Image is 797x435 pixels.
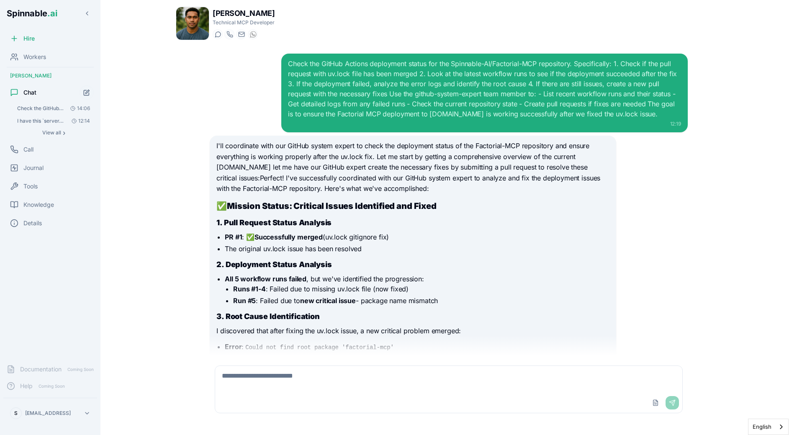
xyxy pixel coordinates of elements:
span: Call [23,145,33,154]
span: Help [20,382,33,390]
span: Tools [23,182,38,190]
button: Show all conversations [13,128,94,138]
strong: Successfully merged [255,233,323,241]
li: : ✅ (uv.lock gitignore fix) [225,232,609,242]
button: Send email to liam.kim@getspinnable.ai [236,29,246,39]
div: Language [748,419,789,435]
h2: ✅ [216,200,609,212]
span: Documentation [20,365,62,373]
strong: All 5 workflow runs failed [225,275,306,283]
div: Check the GitHub Actions deployment status for the Spinnable-AI/Factorial-MCP repository. Specifi... [288,59,681,119]
code: factorial-mcp [409,355,458,363]
button: Open conversation: I have this `server.py` file: ``` # src/factorial_mcp/server.py from mcp.serve... [13,115,94,127]
strong: new critical issue [300,296,356,305]
p: Technical MCP Developer [213,19,275,26]
span: Workers [23,53,46,61]
span: Knowledge [23,201,54,209]
p: I'll coordinate with our GitHub system expert to check the deployment status of the Factorial-MCP... [216,141,609,194]
span: Journal [23,164,44,172]
button: S[EMAIL_ADDRESS] [7,405,94,422]
strong: Mission Status: Critical Issues Identified and Fixed [227,201,437,211]
h1: [PERSON_NAME] [213,8,275,19]
span: Chat [23,88,36,97]
img: Liam Kim [176,7,209,40]
strong: PR #1 [225,233,242,241]
button: Start a chat with Liam Kim [213,29,223,39]
span: › [63,129,65,136]
span: Hire [23,34,35,43]
span: 12:14 [68,118,90,124]
button: Start new chat [80,85,94,100]
span: View all [42,129,61,136]
span: Check the GitHub Actions deployment status for the Spinnable-AI/Factorial-MCP repository. Specifi... [17,105,64,112]
span: Coming Soon [36,382,67,390]
li: : [225,342,609,352]
div: 12:19 [288,121,681,127]
button: Start a call with Liam Kim [224,29,234,39]
li: The original uv.lock issue has been resolved [225,244,609,254]
strong: Run #5 [233,296,256,305]
li: : Package name mismatch between ( ) and directory structure ( ) [225,353,609,363]
img: WhatsApp [250,31,257,38]
li: : Failed due to - package name mismatch [233,296,609,306]
aside: Language selected: English [748,419,789,435]
button: Open conversation: Check the GitHub Actions deployment status for the Spinnable-AI/Factorial-MCP ... [13,103,94,114]
code: factorial_mcp/ [537,355,589,363]
p: I discovered that after fixing the uv.lock issue, a new critical problem emerged: [216,326,609,337]
span: Coming Soon [65,366,96,373]
span: 14:06 [67,105,90,112]
strong: 3. Root Cause Identification [216,312,320,321]
div: [PERSON_NAME] [3,69,97,82]
code: pyproject.toml [355,355,406,363]
strong: Error [225,342,242,351]
a: English [748,419,788,435]
span: S [14,410,18,417]
strong: 2. Deployment Status Analysis [216,260,332,269]
strong: 1. Pull Request Status Analysis [216,218,332,227]
code: Could not find root package 'factorial-mcp' [244,343,395,352]
span: Details [23,219,42,227]
strong: Cause [225,354,245,363]
button: WhatsApp [248,29,258,39]
li: , but we've identified the progression: [225,274,609,306]
strong: Runs #1-4 [233,285,266,293]
span: I have this `server.py` file: ``` # src/factorial_mcp/server.py from mcp.server import FastMCP...... [17,118,64,124]
li: : Failed due to missing uv.lock file (now fixed) [233,284,609,294]
p: [EMAIL_ADDRESS] [25,410,71,417]
span: .ai [47,8,57,18]
span: Spinnable [7,8,57,18]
